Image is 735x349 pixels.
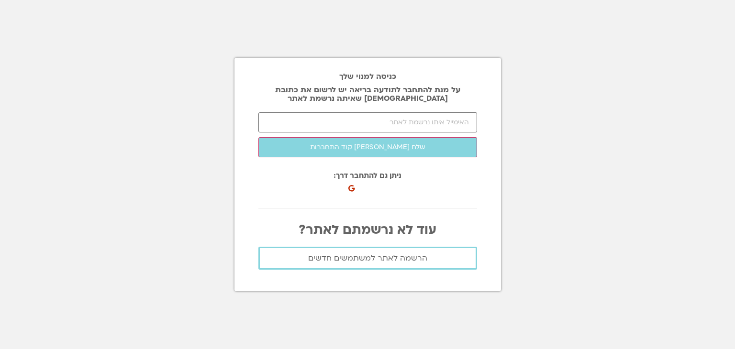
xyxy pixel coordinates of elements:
h2: כניסה למנוי שלך [258,72,477,81]
a: הרשמה לאתר למשתמשים חדשים [258,247,477,270]
p: על מנת להתחבר לתודעה בריאה יש לרשום את כתובת [DEMOGRAPHIC_DATA] שאיתה נרשמת לאתר [258,86,477,103]
span: הרשמה לאתר למשתמשים חדשים [308,254,427,262]
p: עוד לא נרשמתם לאתר? [258,223,477,237]
button: שלח [PERSON_NAME] קוד התחברות [258,137,477,157]
input: האימייל איתו נרשמת לאתר [258,112,477,132]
